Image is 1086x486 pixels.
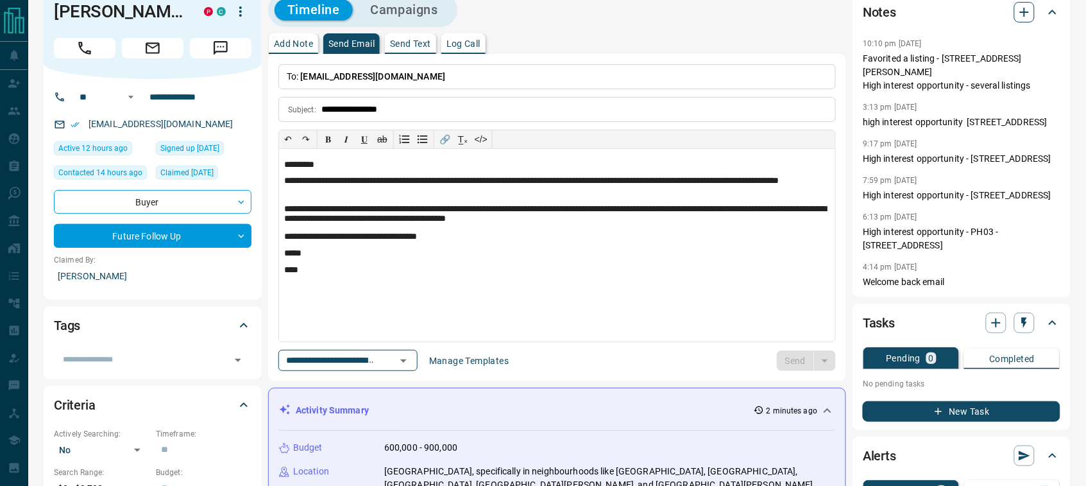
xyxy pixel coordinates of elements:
[361,134,368,144] span: 𝐔
[863,176,917,185] p: 7:59 pm [DATE]
[274,39,313,48] p: Add Note
[279,399,835,422] div: Activity Summary2 minutes ago
[204,7,213,16] div: property.ca
[863,103,917,112] p: 3:13 pm [DATE]
[160,166,214,179] span: Claimed [DATE]
[156,428,251,440] p: Timeframe:
[863,39,922,48] p: 10:10 pm [DATE]
[54,254,251,266] p: Claimed By:
[767,405,817,417] p: 2 minutes ago
[54,395,96,415] h2: Criteria
[288,104,316,116] p: Subject:
[54,390,251,421] div: Criteria
[89,119,233,129] a: [EMAIL_ADDRESS][DOMAIN_NAME]
[54,38,115,58] span: Call
[863,116,1060,129] p: high interest opportunity [STREET_ADDRESS]
[384,441,457,455] p: 600,000 - 900,000
[454,130,472,148] button: T̲ₓ
[377,134,387,144] s: ab
[863,308,1060,338] div: Tasks
[355,130,373,148] button: 𝐔
[395,352,412,370] button: Open
[156,467,251,478] p: Budget:
[421,351,516,371] button: Manage Templates
[337,130,355,148] button: 𝑰
[54,440,149,460] div: No
[54,224,251,248] div: Future Follow Up
[472,130,490,148] button: </>
[58,142,128,155] span: Active 12 hours ago
[863,374,1060,394] p: No pending tasks
[297,130,315,148] button: ↷
[156,166,251,184] div: Mon May 25 2020
[301,71,446,82] span: [EMAIL_ADDRESS][DOMAIN_NAME]
[863,446,896,466] h2: Alerts
[863,225,1060,252] p: High interest opportunity - PH03 - [STREET_ADDRESS]
[156,141,251,159] div: Mon May 25 2020
[929,354,934,363] p: 0
[446,39,480,48] p: Log Call
[293,441,323,455] p: Budget
[989,354,1035,363] p: Completed
[54,141,149,159] div: Thu Aug 14 2025
[54,428,149,440] p: Actively Searching:
[863,401,1060,422] button: New Task
[777,351,836,371] div: split button
[160,142,219,155] span: Signed up [DATE]
[54,190,251,214] div: Buyer
[863,213,917,221] p: 6:13 pm [DATE]
[279,130,297,148] button: ↶
[71,120,80,129] svg: Email Verified
[436,130,454,148] button: 🔗
[296,404,369,417] p: Activity Summary
[58,166,142,179] span: Contacted 14 hours ago
[54,1,185,22] h1: [PERSON_NAME]
[217,7,226,16] div: condos.ca
[414,130,432,148] button: Bullet list
[319,130,337,148] button: 𝐁
[122,38,183,58] span: Email
[328,39,375,48] p: Send Email
[54,467,149,478] p: Search Range:
[863,189,1060,202] p: High interest opportunity - [STREET_ADDRESS]
[396,130,414,148] button: Numbered list
[863,2,896,22] h2: Notes
[863,440,1060,471] div: Alerts
[293,465,329,478] p: Location
[54,315,80,336] h2: Tags
[123,89,139,105] button: Open
[190,38,251,58] span: Message
[229,351,247,369] button: Open
[863,263,917,272] p: 4:14 pm [DATE]
[887,354,921,363] p: Pending
[863,275,1060,289] p: Welcome back email
[390,39,431,48] p: Send Text
[863,313,895,333] h2: Tasks
[54,166,149,184] div: Wed Aug 13 2025
[863,152,1060,166] p: High interest opportunity - [STREET_ADDRESS]
[54,266,251,287] p: [PERSON_NAME]
[863,139,917,148] p: 9:17 pm [DATE]
[54,310,251,341] div: Tags
[863,52,1060,92] p: Favorited a listing - [STREET_ADDRESS][PERSON_NAME] High interest opportunity - several listings
[373,130,391,148] button: ab
[278,64,836,89] p: To:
